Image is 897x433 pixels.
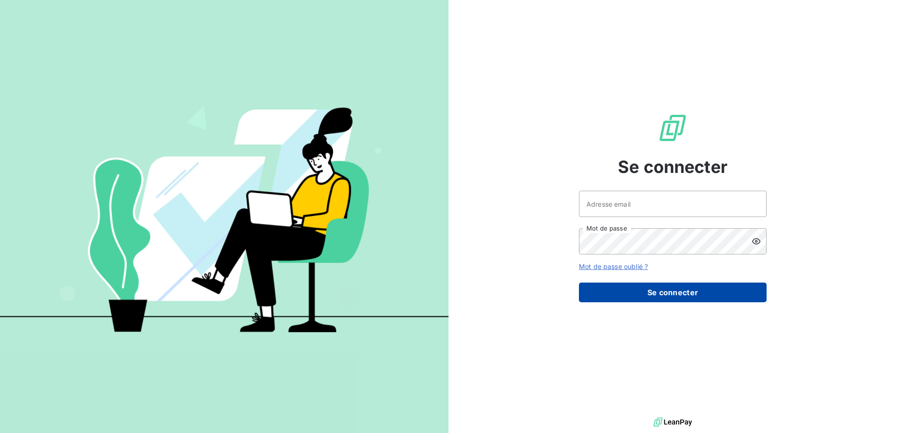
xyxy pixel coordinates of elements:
[658,113,688,143] img: Logo LeanPay
[618,154,728,179] span: Se connecter
[579,283,767,302] button: Se connecter
[654,415,692,429] img: logo
[579,262,648,270] a: Mot de passe oublié ?
[579,191,767,217] input: placeholder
